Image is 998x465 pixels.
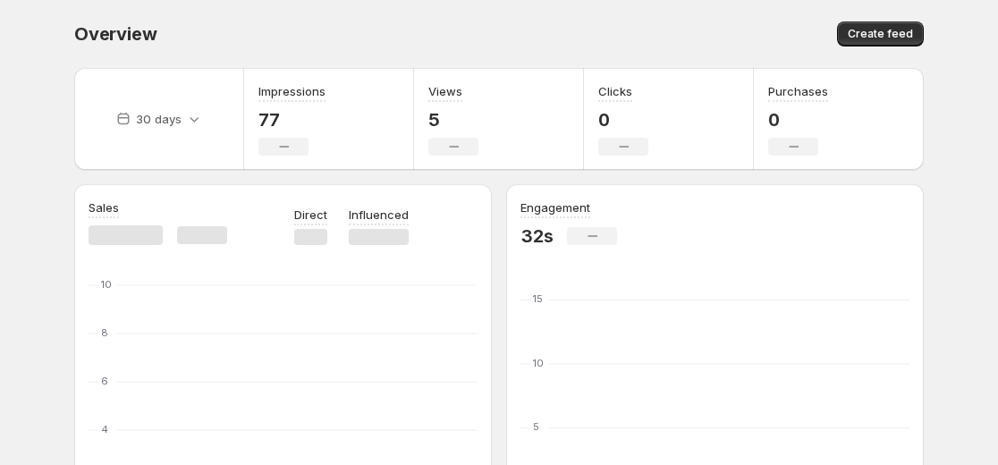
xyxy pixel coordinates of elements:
[294,206,327,224] p: Direct
[101,278,112,291] text: 10
[598,109,648,131] p: 0
[89,199,119,216] h3: Sales
[428,109,478,131] p: 5
[520,225,553,247] p: 32s
[598,82,632,100] h3: Clicks
[101,326,108,339] text: 8
[533,292,543,305] text: 15
[848,27,913,41] span: Create feed
[520,199,590,216] h3: Engagement
[258,82,326,100] h3: Impressions
[349,206,409,224] p: Influenced
[428,82,462,100] h3: Views
[136,110,182,128] p: 30 days
[837,21,924,46] button: Create feed
[768,109,828,131] p: 0
[768,82,828,100] h3: Purchases
[258,109,326,131] p: 77
[74,23,156,45] span: Overview
[533,420,539,433] text: 5
[101,423,108,435] text: 4
[533,357,544,369] text: 10
[101,375,108,387] text: 6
